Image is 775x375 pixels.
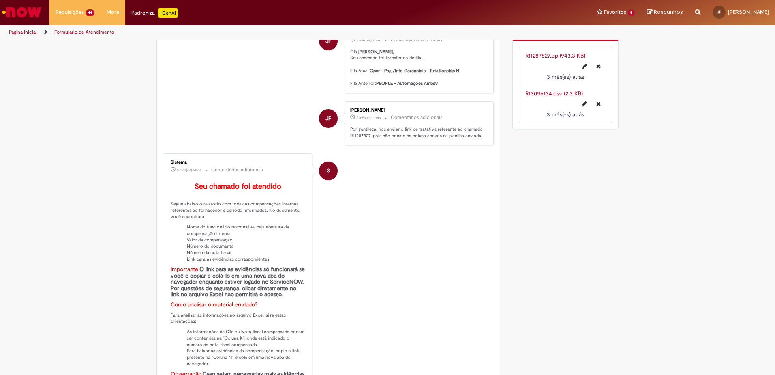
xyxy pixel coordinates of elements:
[356,38,381,43] time: 26/05/2025 13:51:37
[319,32,338,50] div: José Fillmann
[391,37,443,43] small: Comentários adicionais
[654,8,683,16] span: Rascunhos
[187,250,306,256] li: Número da nota fiscal
[604,8,626,16] span: Favoritos
[56,8,84,16] span: Requisições
[547,111,584,118] time: 26/05/2025 13:48:28
[647,9,683,16] a: Rascunhos
[356,115,381,120] span: 3 mês(es) atrás
[171,265,199,273] font: Importante:
[211,166,263,173] small: Comentários adicionais
[158,8,178,18] p: +GenAi
[356,38,381,43] span: 3 mês(es) atrás
[187,329,306,348] li: As informações de CTe ou Nota fiscal compensada podem ser conferidas na "Coluna K", onde está ind...
[9,29,37,35] a: Página inicial
[187,256,306,263] li: Link para as evidências correspondentes
[131,8,178,18] div: Padroniza
[547,111,584,118] span: 3 mês(es) atrás
[171,160,306,165] div: Sistema
[171,312,306,325] p: Para analisar as informações no arquivo Excel, siga estas orientações:
[319,162,338,180] div: System
[171,201,306,220] p: Segue abaixo o relatório com todas as compensações internas referentes ao fornecedor e período in...
[358,49,393,55] b: [PERSON_NAME]
[187,237,306,244] li: Valor da compensação
[6,25,511,40] ul: Trilhas de página
[327,161,330,181] span: S
[171,265,306,298] b: O link para as evidências só funcionará se você o copiar e colá-lo em uma nova aba do navegador e...
[356,115,381,120] time: 26/05/2025 13:51:37
[376,80,438,86] b: PEOPLE - Automações Ambev
[350,49,485,87] p: Olá, , Seu chamado foi transferido de fila. Fila Atual: Fila Anterior:
[54,29,114,35] a: Formulário de Atendimento
[591,97,606,110] button: Excluir R13096134.csv
[171,301,257,308] font: Como analisar o material enviado?
[591,60,606,73] button: Excluir R11287827.zip
[577,97,592,110] button: Editar nome de arquivo R13096134.csv
[547,73,584,80] span: 3 mês(es) atrás
[728,9,769,15] span: [PERSON_NAME]
[319,109,338,128] div: José Fillmann
[1,4,43,20] img: ServiceNow
[350,108,485,113] div: [PERSON_NAME]
[187,243,306,250] li: Número do documento
[370,68,461,74] b: Oper - Pag./Info Gerenciais - Relationship N1
[547,73,584,80] time: 03/06/2025 16:52:36
[525,90,583,97] a: R13096134.csv (2.3 KB)
[195,182,281,191] b: Seu chamado foi atendido
[177,168,201,172] span: 3 mês(es) atrás
[107,8,119,16] span: More
[391,114,443,121] small: Comentários adicionais
[86,9,94,16] span: 44
[525,52,585,59] a: R11287827.zip (943.3 KB)
[187,348,306,367] li: Para baixar as evidências da compensação, copie o link presente na "Coluna M" e cole em uma nova ...
[717,9,721,15] span: JF
[628,9,635,16] span: 5
[177,168,201,172] time: 26/05/2025 13:48:33
[577,60,592,73] button: Editar nome de arquivo R11287827.zip
[325,109,331,128] span: JF
[325,31,331,51] span: JF
[350,126,485,139] p: Por gentileza, nos enviar o link de tratativa referente ao chamado R11287827, pois não consta na ...
[187,224,306,237] li: Nome do funcionário responsável pela abertura da compensação interna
